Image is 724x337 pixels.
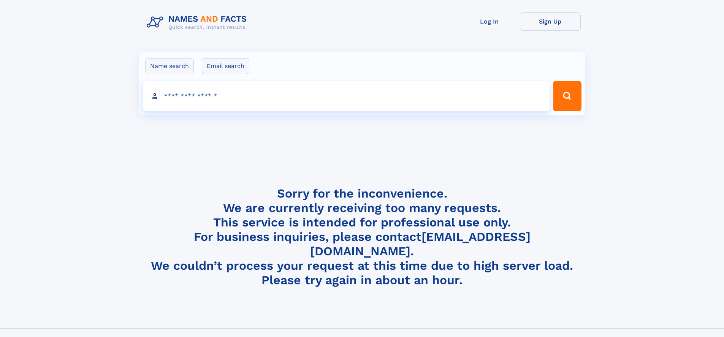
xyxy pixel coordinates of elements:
[144,12,253,33] img: Logo Names and Facts
[202,58,249,74] label: Email search
[459,12,520,31] a: Log In
[520,12,581,31] a: Sign Up
[144,186,581,288] h4: Sorry for the inconvenience. We are currently receiving too many requests. This service is intend...
[310,229,531,258] a: [EMAIL_ADDRESS][DOMAIN_NAME]
[143,81,550,111] input: search input
[145,58,194,74] label: Name search
[553,81,581,111] button: Search Button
